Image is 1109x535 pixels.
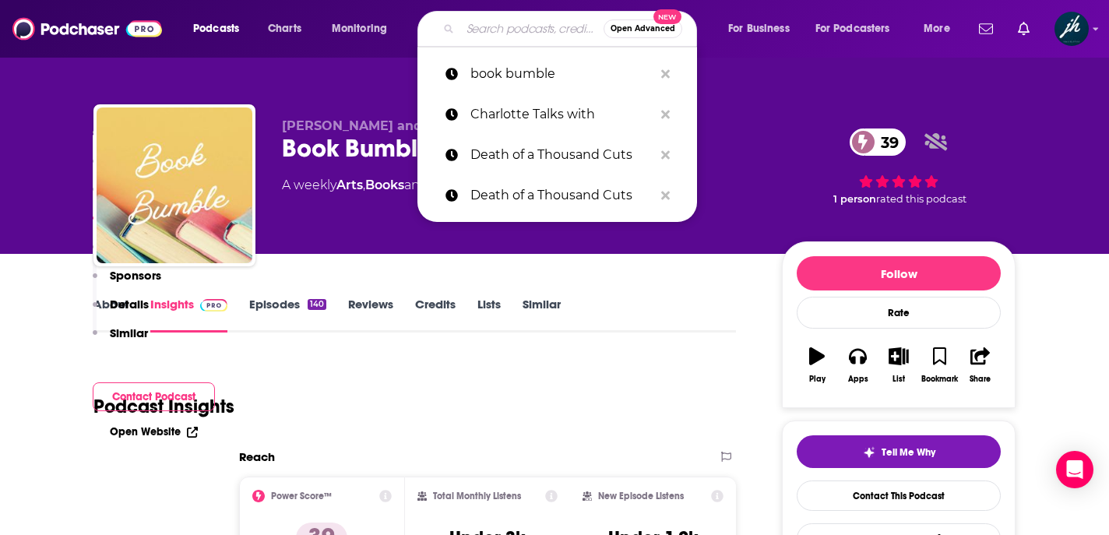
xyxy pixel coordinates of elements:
span: rated this podcast [876,193,966,205]
p: book bumble [470,54,653,94]
a: Open Website [110,425,198,438]
div: Search podcasts, credits, & more... [432,11,712,47]
p: Death of a Thousand Cuts [470,175,653,216]
button: open menu [913,16,970,41]
button: open menu [182,16,259,41]
a: Show notifications dropdown [973,16,999,42]
button: List [878,337,919,393]
img: Book Bumble [97,107,252,263]
span: Monitoring [332,18,387,40]
div: 39 1 personrated this podcast [782,118,1016,215]
a: Charts [258,16,311,41]
span: New [653,9,681,24]
button: Play [797,337,837,393]
div: 140 [308,299,326,310]
div: Open Intercom Messenger [1056,451,1093,488]
span: Logged in as JHPublicRelations [1054,12,1089,46]
a: Charlotte Talks with [417,94,697,135]
span: 39 [865,128,907,156]
span: More [924,18,950,40]
p: Details [110,297,149,311]
h2: Total Monthly Listens [433,491,521,502]
button: tell me why sparkleTell Me Why [797,435,1001,468]
a: Death of a Thousand Cuts [417,175,697,216]
span: Charts [268,18,301,40]
span: , [363,178,365,192]
button: Follow [797,256,1001,290]
h2: New Episode Listens [598,491,684,502]
a: 39 [850,128,907,156]
button: open menu [321,16,407,41]
div: List [892,375,905,384]
div: A weekly podcast [282,176,523,195]
span: [PERSON_NAME] and [PERSON_NAME] [282,118,537,133]
a: Similar [523,297,561,333]
span: Open Advanced [611,25,675,33]
button: Share [960,337,1001,393]
button: Details [93,297,149,326]
a: Lists [477,297,501,333]
p: Similar [110,326,148,340]
span: 1 person [833,193,876,205]
a: Arts [336,178,363,192]
button: Bookmark [919,337,959,393]
span: For Business [728,18,790,40]
div: Bookmark [921,375,958,384]
h2: Reach [239,449,275,464]
a: Reviews [348,297,393,333]
button: Contact Podcast [93,382,215,411]
span: Tell Me Why [882,446,935,459]
div: Apps [848,375,868,384]
img: tell me why sparkle [863,446,875,459]
p: Charlotte Talks with [470,94,653,135]
span: and [404,178,428,192]
a: book bumble [417,54,697,94]
button: Apps [837,337,878,393]
a: Books [365,178,404,192]
img: User Profile [1054,12,1089,46]
p: Death of a Thousand Cuts [470,135,653,175]
button: Similar [93,326,148,354]
input: Search podcasts, credits, & more... [460,16,604,41]
a: Show notifications dropdown [1012,16,1036,42]
span: Podcasts [193,18,239,40]
h2: Power Score™ [271,491,332,502]
div: Rate [797,297,1001,329]
img: Podchaser - Follow, Share and Rate Podcasts [12,14,162,44]
a: Death of a Thousand Cuts [417,135,697,175]
div: Play [809,375,826,384]
button: open menu [805,16,913,41]
button: open menu [717,16,809,41]
span: For Podcasters [815,18,890,40]
button: Open AdvancedNew [604,19,682,38]
a: Episodes140 [249,297,326,333]
button: Show profile menu [1054,12,1089,46]
div: Share [970,375,991,384]
a: Credits [415,297,456,333]
a: Contact This Podcast [797,480,1001,511]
